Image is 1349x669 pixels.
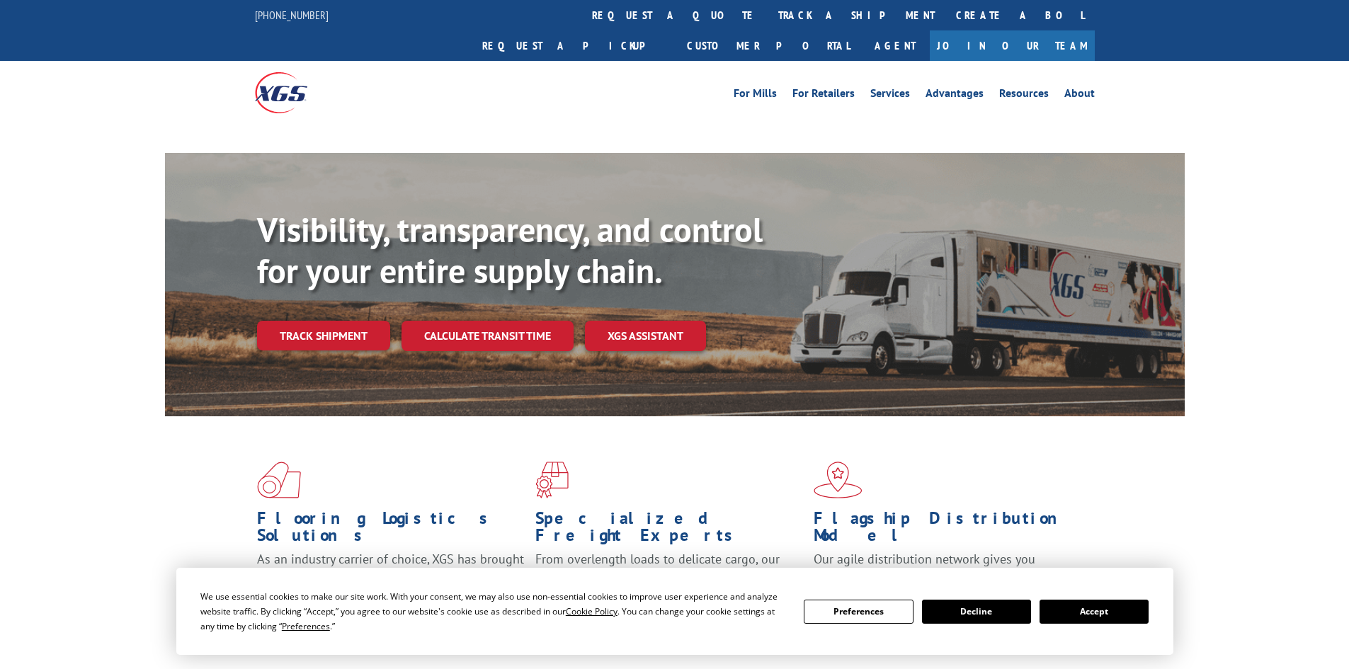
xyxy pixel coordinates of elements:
a: Advantages [926,88,984,103]
a: For Retailers [792,88,855,103]
a: Resources [999,88,1049,103]
a: Services [870,88,910,103]
a: [PHONE_NUMBER] [255,8,329,22]
a: Track shipment [257,321,390,350]
a: Agent [860,30,930,61]
div: We use essential cookies to make our site work. With your consent, we may also use non-essential ... [200,589,787,634]
span: As an industry carrier of choice, XGS has brought innovation and dedication to flooring logistics... [257,551,524,601]
div: Cookie Consent Prompt [176,568,1173,655]
h1: Specialized Freight Experts [535,510,803,551]
span: Preferences [282,620,330,632]
button: Preferences [804,600,913,624]
a: XGS ASSISTANT [585,321,706,351]
a: Join Our Team [930,30,1095,61]
span: Cookie Policy [566,605,617,617]
button: Decline [922,600,1031,624]
img: xgs-icon-focused-on-flooring-red [535,462,569,498]
img: xgs-icon-total-supply-chain-intelligence-red [257,462,301,498]
a: For Mills [734,88,777,103]
a: Customer Portal [676,30,860,61]
a: Calculate transit time [402,321,574,351]
p: From overlength loads to delicate cargo, our experienced staff knows the best way to move your fr... [535,551,803,614]
b: Visibility, transparency, and control for your entire supply chain. [257,207,763,292]
span: Our agile distribution network gives you nationwide inventory management on demand. [814,551,1074,584]
button: Accept [1040,600,1149,624]
a: About [1064,88,1095,103]
img: xgs-icon-flagship-distribution-model-red [814,462,863,498]
h1: Flooring Logistics Solutions [257,510,525,551]
h1: Flagship Distribution Model [814,510,1081,551]
a: Request a pickup [472,30,676,61]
